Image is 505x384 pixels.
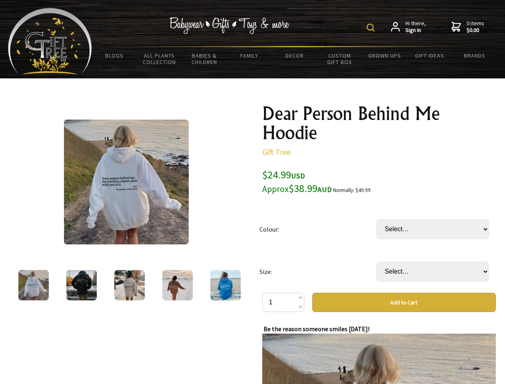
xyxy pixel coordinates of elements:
a: Grown Ups [362,47,407,64]
img: Dear Person Behind Me Hoodie [18,270,49,300]
a: Custom Gift Box [317,47,362,70]
td: Colour: [259,208,376,250]
a: Gift Tree [262,147,291,157]
img: Dear Person Behind Me Hoodie [64,120,189,244]
a: Family [227,47,272,64]
img: Dear Person Behind Me Hoodie [114,270,145,300]
img: Babywear - Gifts - Toys & more [170,17,289,34]
img: Dear Person Behind Me Hoodie [162,270,193,300]
a: Gift Ideas [407,47,452,64]
a: 0 items$0.00 [451,20,484,34]
img: Dear Person Behind Me Hoodie [210,270,241,300]
span: Hi there, [405,20,426,34]
span: AUD [317,185,332,194]
strong: Sign in [405,27,426,34]
img: Dear Person Behind Me Hoodie [66,270,97,300]
span: $24.99 $38.99 [262,168,332,195]
a: Hi there,Sign in [391,20,426,34]
a: All Plants Collection [137,47,182,70]
img: product search [367,24,375,32]
button: Add to Cart [312,293,496,312]
small: Approx [262,184,289,194]
a: Babies & Children [182,47,227,70]
small: Normally: $49.99 [333,187,371,194]
img: Babyware - Gifts - Toys and more... [8,8,92,74]
a: Brands [452,47,497,64]
a: Decor [272,47,317,64]
span: USD [291,171,305,180]
h1: Dear Person Behind Me Hoodie [262,104,496,142]
span: 0 items [467,20,484,34]
a: BLOGS [92,47,137,64]
td: Size: [259,250,376,293]
strong: $0.00 [467,27,484,34]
